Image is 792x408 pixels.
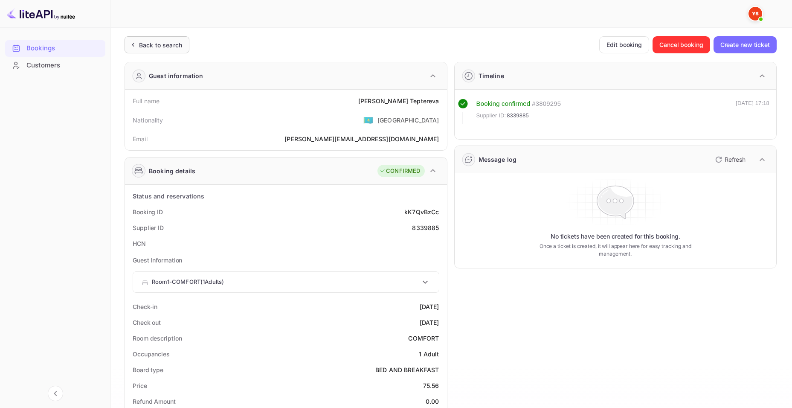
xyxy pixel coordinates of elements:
p: Refresh [725,155,746,164]
div: Booking details [149,166,195,175]
span: United States [363,112,373,128]
p: Guest Information [133,256,439,265]
div: Supplier ID [133,223,164,232]
div: BED AND BREAKFAST [375,365,439,374]
div: 1 Adult [419,350,439,358]
div: Check-in [133,302,157,311]
p: Once a ticket is created, it will appear here for easy tracking and management. [529,242,702,258]
div: [PERSON_NAME] Teptereva [358,96,439,105]
div: Customers [26,61,101,70]
p: No tickets have been created for this booking. [551,232,680,241]
button: Collapse navigation [48,386,63,401]
div: Back to search [139,41,182,50]
div: Room description [133,334,182,343]
div: Room1-COMFORT(1Adults) [133,272,439,292]
img: LiteAPI logo [7,7,75,20]
div: Board type [133,365,163,374]
div: Booking confirmed [476,99,531,109]
p: Room 1 - COMFORT ( 1 Adults ) [152,278,224,286]
div: HCN [133,239,146,248]
button: Refresh [710,153,749,166]
img: Yandex Support [748,7,762,20]
button: Cancel booking [653,36,710,53]
span: 8339885 [507,111,529,120]
div: Customers [5,57,105,74]
button: Edit booking [599,36,649,53]
div: Refund Amount [133,397,176,406]
div: 8339885 [412,223,439,232]
div: Guest information [149,71,203,80]
div: Bookings [26,44,101,53]
div: 0.00 [426,397,439,406]
div: Timeline [479,71,504,80]
div: Booking ID [133,207,163,216]
div: [DATE] [420,302,439,311]
div: 75.56 [423,381,439,390]
div: [DATE] 17:18 [736,99,769,124]
div: [DATE] [420,318,439,327]
div: Status and reservations [133,192,204,201]
div: Nationality [133,116,163,125]
a: Customers [5,57,105,73]
div: Check out [133,318,161,327]
div: Price [133,381,147,390]
div: Full name [133,96,160,105]
div: Email [133,134,148,143]
span: Supplier ID: [476,111,506,120]
div: COMFORT [408,334,439,343]
div: [GEOGRAPHIC_DATA] [377,116,439,125]
a: Bookings [5,40,105,56]
div: CONFIRMED [380,167,420,175]
div: # 3809295 [532,99,561,109]
div: [PERSON_NAME][EMAIL_ADDRESS][DOMAIN_NAME] [284,134,439,143]
div: Message log [479,155,517,164]
div: Occupancies [133,350,170,358]
button: Create new ticket [714,36,777,53]
div: Bookings [5,40,105,57]
div: kK7QvBzCc [404,207,439,216]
